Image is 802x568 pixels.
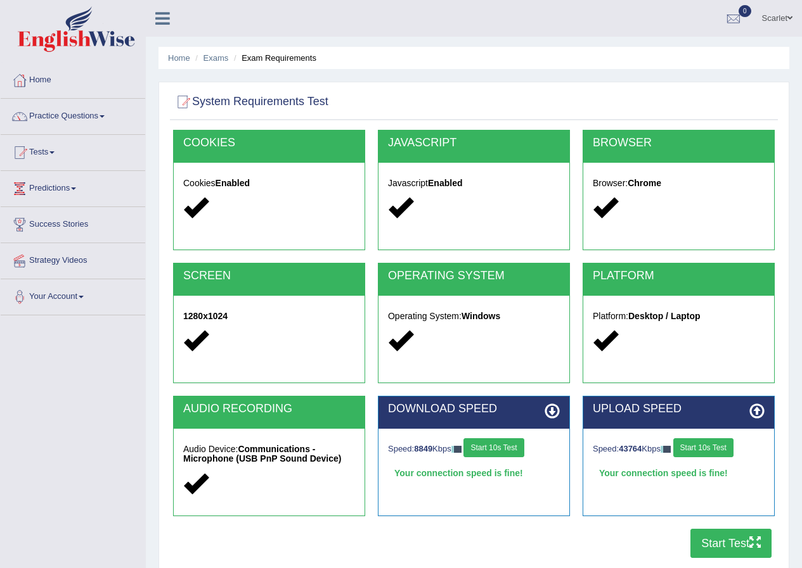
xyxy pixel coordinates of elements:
strong: Windows [462,311,500,321]
strong: Enabled [216,178,250,188]
h5: Cookies [183,179,355,188]
h2: System Requirements Test [173,92,328,111]
h2: COOKIES [183,137,355,149]
a: Strategy Videos [1,243,145,275]
a: Success Stories [1,207,145,239]
button: Start 10s Test [463,438,524,457]
h2: DOWNLOAD SPEED [388,403,560,415]
strong: 8849 [414,444,432,453]
img: ajax-loader-fb-connection.gif [661,446,671,453]
strong: Communications - Microphone (USB PnP Sound Device) [183,444,341,464]
button: Start 10s Test [673,438,734,457]
h5: Browser: [593,179,765,188]
h2: PLATFORM [593,270,765,282]
img: ajax-loader-fb-connection.gif [451,446,462,453]
a: Exams [204,53,229,63]
a: Tests [1,135,145,167]
strong: Enabled [428,178,462,188]
a: Predictions [1,171,145,203]
a: Home [1,63,145,94]
strong: 43764 [619,444,642,453]
h2: AUDIO RECORDING [183,403,355,415]
strong: Chrome [628,178,661,188]
strong: 1280x1024 [183,311,228,321]
h2: JAVASCRIPT [388,137,560,149]
a: Your Account [1,279,145,311]
span: 0 [739,5,751,17]
h5: Operating System: [388,312,560,321]
h2: UPLOAD SPEED [593,403,765,415]
h2: SCREEN [183,270,355,282]
button: Start Test [690,529,772,558]
h5: Platform: [593,312,765,321]
div: Your connection speed is fine! [388,464,560,483]
div: Speed: Kbps [593,438,765,460]
a: Home [168,53,190,63]
strong: Desktop / Laptop [628,311,701,321]
h5: Audio Device: [183,445,355,464]
div: Your connection speed is fine! [593,464,765,483]
h5: Javascript [388,179,560,188]
h2: OPERATING SYSTEM [388,270,560,282]
li: Exam Requirements [231,52,316,64]
div: Speed: Kbps [388,438,560,460]
h2: BROWSER [593,137,765,149]
a: Practice Questions [1,99,145,130]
